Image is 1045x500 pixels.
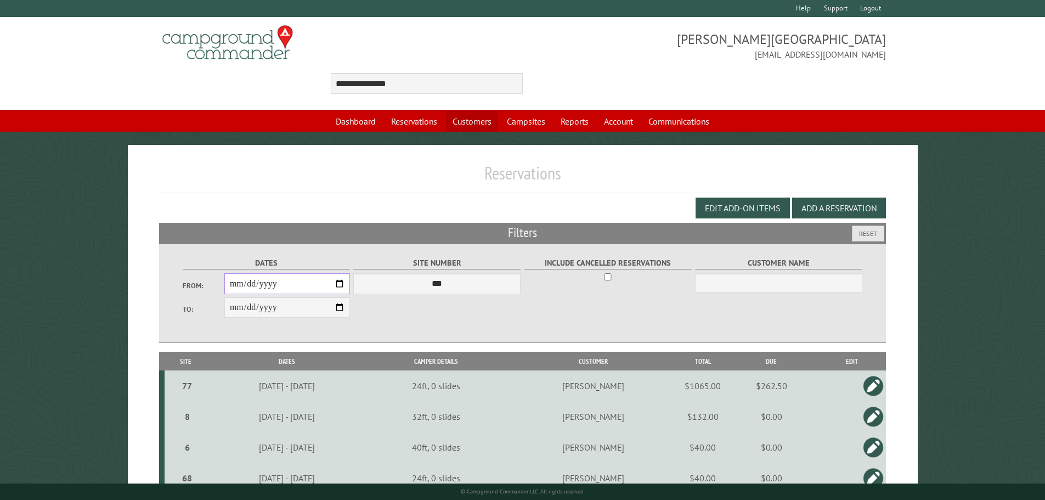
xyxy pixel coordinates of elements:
[725,463,818,494] td: $0.00
[695,257,862,269] label: Customer Name
[852,226,884,241] button: Reset
[169,411,206,422] div: 8
[681,352,725,371] th: Total
[159,162,886,193] h1: Reservations
[681,401,725,432] td: $132.00
[505,432,681,463] td: [PERSON_NAME]
[366,370,505,401] td: 24ft, 0 slides
[696,198,790,218] button: Edit Add-on Items
[169,380,206,391] div: 77
[159,223,886,244] h2: Filters
[366,401,505,432] td: 32ft, 0 slides
[461,488,585,495] small: © Campground Commander LLC. All rights reserved.
[169,442,206,453] div: 6
[183,280,224,291] label: From:
[329,111,382,132] a: Dashboard
[169,473,206,484] div: 68
[681,432,725,463] td: $40.00
[353,257,521,269] label: Site Number
[597,111,640,132] a: Account
[554,111,595,132] a: Reports
[209,442,365,453] div: [DATE] - [DATE]
[165,352,207,371] th: Site
[505,370,681,401] td: [PERSON_NAME]
[505,352,681,371] th: Customer
[725,401,818,432] td: $0.00
[642,111,716,132] a: Communications
[524,257,692,269] label: Include Cancelled Reservations
[183,304,224,314] label: To:
[366,432,505,463] td: 40ft, 0 slides
[505,401,681,432] td: [PERSON_NAME]
[725,432,818,463] td: $0.00
[681,370,725,401] td: $1065.00
[207,352,366,371] th: Dates
[818,352,886,371] th: Edit
[385,111,444,132] a: Reservations
[446,111,498,132] a: Customers
[209,380,365,391] div: [DATE] - [DATE]
[366,352,505,371] th: Camper Details
[505,463,681,494] td: [PERSON_NAME]
[500,111,552,132] a: Campsites
[725,370,818,401] td: $262.50
[209,411,365,422] div: [DATE] - [DATE]
[523,30,886,61] span: [PERSON_NAME][GEOGRAPHIC_DATA] [EMAIL_ADDRESS][DOMAIN_NAME]
[183,257,350,269] label: Dates
[366,463,505,494] td: 24ft, 0 slides
[792,198,886,218] button: Add a Reservation
[681,463,725,494] td: $40.00
[725,352,818,371] th: Due
[209,473,365,484] div: [DATE] - [DATE]
[159,21,296,64] img: Campground Commander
